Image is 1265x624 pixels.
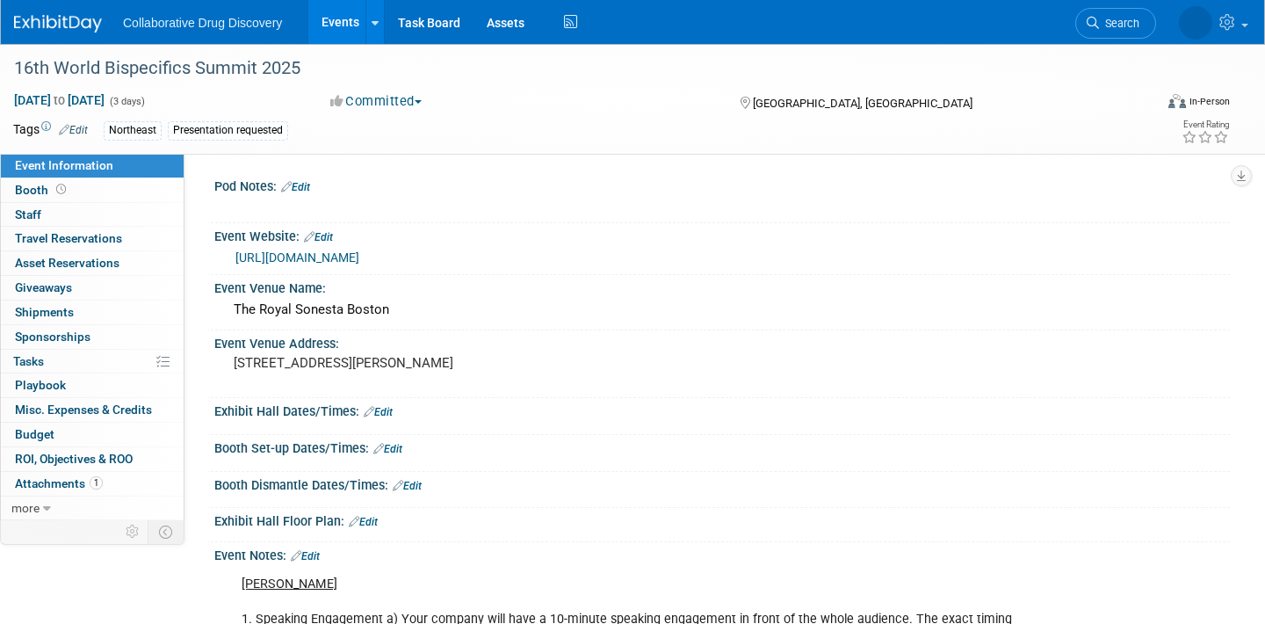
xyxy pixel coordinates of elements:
a: more [1,497,184,520]
td: Tags [13,120,88,141]
span: Booth not reserved yet [53,183,69,196]
img: Carly Hutner [1179,6,1212,40]
span: Collaborative Drug Discovery [123,16,282,30]
span: ROI, Objectives & ROO [15,452,133,466]
span: more [11,501,40,515]
a: Playbook [1,374,184,397]
span: Event Information [15,158,113,172]
a: Edit [349,516,378,528]
a: Edit [59,124,88,136]
span: Misc. Expenses & Credits [15,403,152,417]
div: Event Venue Name: [214,275,1230,297]
a: Event Information [1,154,184,178]
span: to [51,93,68,107]
a: Edit [393,480,422,492]
span: Asset Reservations [15,256,119,270]
a: Attachments1 [1,472,184,496]
a: Misc. Expenses & Credits [1,398,184,422]
a: Edit [364,406,393,418]
a: Edit [304,231,333,243]
span: Tasks [13,354,44,368]
span: [DATE] [DATE] [13,92,105,108]
img: ExhibitDay [14,15,102,33]
u: [PERSON_NAME] [242,577,337,591]
span: Budget [15,427,54,441]
span: Travel Reservations [15,231,122,245]
span: 1 [90,476,103,490]
a: Staff [1,203,184,227]
a: Giveaways [1,276,184,300]
a: Booth [1,178,184,202]
pre: [STREET_ADDRESS][PERSON_NAME] [234,355,618,371]
a: Tasks [1,350,184,374]
img: Format-Inperson.png [1168,94,1186,108]
a: Sponsorships [1,325,184,349]
div: Booth Set-up Dates/Times: [214,435,1230,458]
div: Booth Dismantle Dates/Times: [214,472,1230,495]
div: Event Format [1049,91,1230,118]
div: 16th World Bispecifics Summit 2025 [8,53,1126,84]
div: Presentation requested [168,121,288,140]
span: [GEOGRAPHIC_DATA], [GEOGRAPHIC_DATA] [753,97,972,110]
td: Personalize Event Tab Strip [118,520,148,543]
a: [URL][DOMAIN_NAME] [235,250,359,265]
div: Event Website: [214,223,1230,246]
div: In-Person [1189,95,1230,108]
span: Sponsorships [15,330,90,344]
span: Playbook [15,378,66,392]
a: Edit [373,443,402,455]
div: Event Rating [1182,120,1229,129]
a: Budget [1,423,184,446]
span: Search [1099,17,1139,30]
a: Asset Reservations [1,251,184,275]
button: Committed [324,92,429,111]
td: Toggle Event Tabs [148,520,184,543]
span: Booth [15,183,69,197]
span: (3 days) [108,96,145,107]
div: Exhibit Hall Dates/Times: [214,398,1230,421]
span: Attachments [15,476,103,490]
a: Shipments [1,301,184,324]
div: Northeast [104,121,162,140]
span: Staff [15,207,41,221]
a: Search [1075,8,1156,39]
a: Edit [281,181,310,193]
div: Event Venue Address: [214,330,1230,352]
a: ROI, Objectives & ROO [1,447,184,471]
a: Edit [291,550,320,562]
a: Travel Reservations [1,227,184,250]
span: Giveaways [15,280,72,294]
div: Exhibit Hall Floor Plan: [214,508,1230,531]
div: The Royal Sonesta Boston [228,296,1217,323]
div: Pod Notes: [214,173,1230,196]
span: Shipments [15,305,74,319]
div: Event Notes: [214,542,1230,565]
